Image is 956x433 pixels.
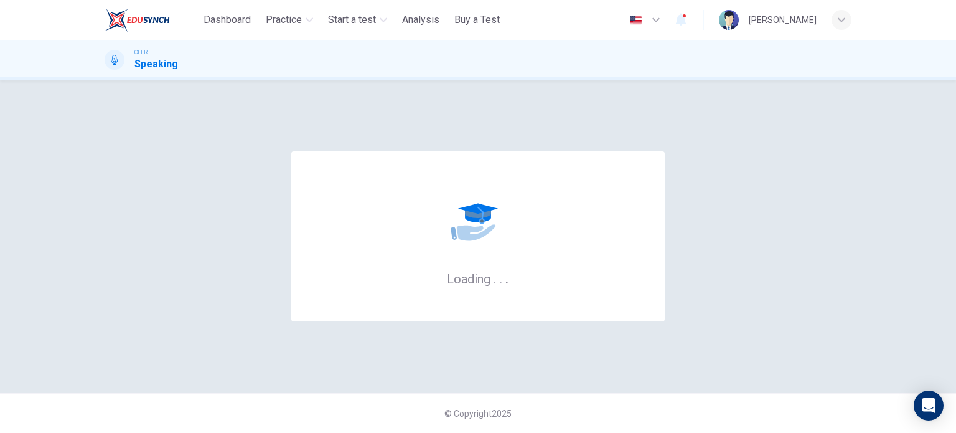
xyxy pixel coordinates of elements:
[499,267,503,288] h6: .
[492,267,497,288] h6: .
[204,12,251,27] span: Dashboard
[105,7,199,32] a: ELTC logo
[105,7,170,32] img: ELTC logo
[328,12,376,27] span: Start a test
[134,48,148,57] span: CEFR
[749,12,817,27] div: [PERSON_NAME]
[449,9,505,31] button: Buy a Test
[402,12,439,27] span: Analysis
[454,12,500,27] span: Buy a Test
[266,12,302,27] span: Practice
[719,10,739,30] img: Profile picture
[447,270,509,287] h6: Loading
[914,391,944,421] div: Open Intercom Messenger
[261,9,318,31] button: Practice
[323,9,392,31] button: Start a test
[444,409,512,419] span: © Copyright 2025
[397,9,444,31] button: Analysis
[199,9,256,31] button: Dashboard
[505,267,509,288] h6: .
[628,16,644,25] img: en
[134,57,178,72] h1: Speaking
